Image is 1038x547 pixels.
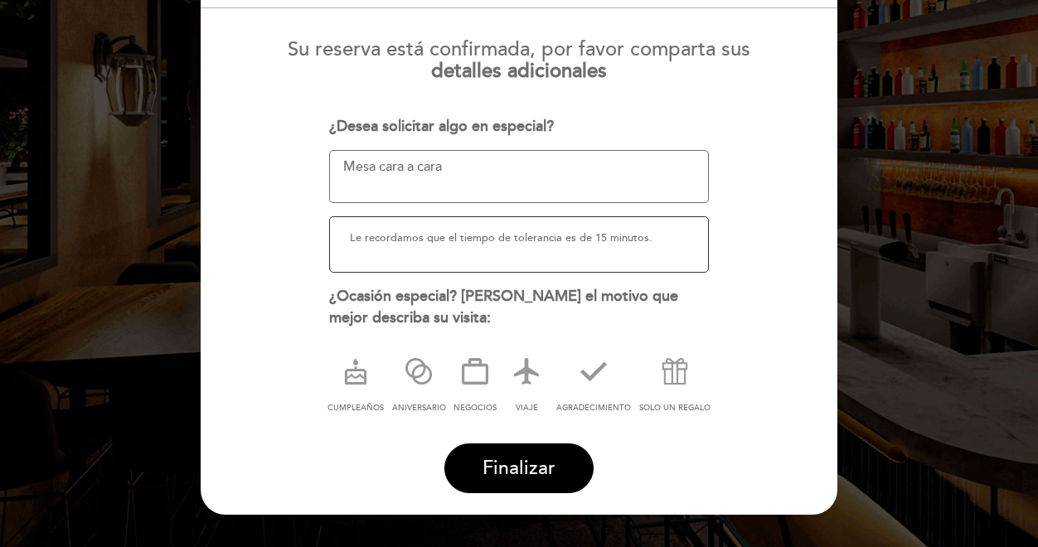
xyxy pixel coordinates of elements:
span: NEGOCIOS [454,403,497,413]
span: Finalizar [483,457,555,480]
span: VIAJE [516,403,538,413]
span: Su reserva está confirmada, por favor comparta sus [288,37,750,61]
span: CUMPLEAÑOS [327,403,384,413]
span: AGRADECIMIENTO [556,403,631,413]
b: detalles adicionales [431,59,607,83]
span: SOLO UN REGALO [639,403,711,413]
div: ¿Desea solicitar algo en especial? [329,116,710,138]
button: Finalizar [444,443,594,493]
div: ¿Ocasión especial? [PERSON_NAME] el motivo que mejor describa su visita: [329,286,710,328]
span: ANIVERSARIO [392,403,446,413]
p: Le recordamos que el tiempo de tolerancia es de 15 minutos. [350,230,689,245]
